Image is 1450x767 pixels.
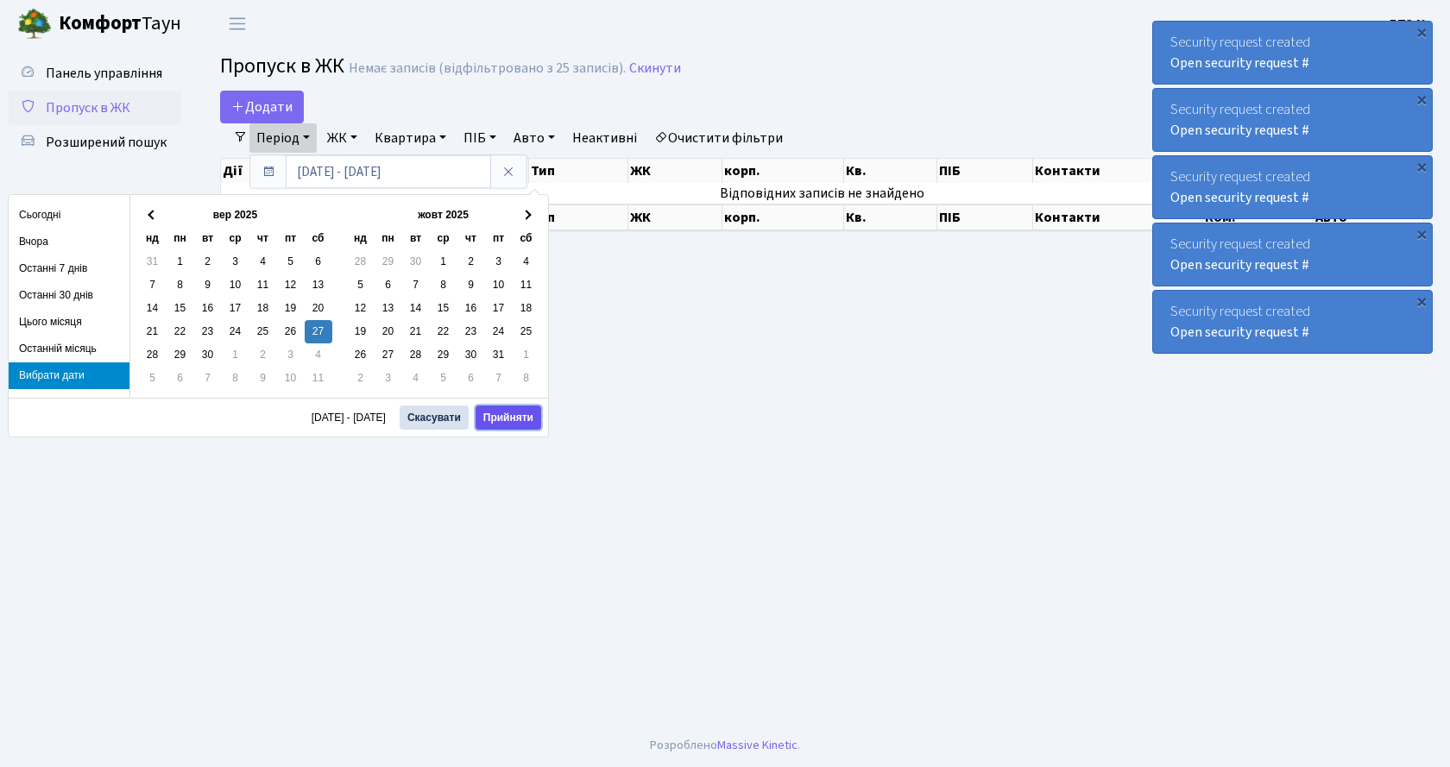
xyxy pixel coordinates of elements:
td: 22 [167,320,194,343]
div: Security request created [1153,89,1432,151]
td: 26 [277,320,305,343]
td: 2 [347,367,375,390]
li: Сьогодні [9,202,129,229]
th: вт [194,227,222,250]
td: 22 [430,320,457,343]
td: 11 [513,273,540,297]
th: Дії [221,159,322,183]
a: Очистити фільтри [647,123,790,153]
td: 2 [194,250,222,273]
div: × [1413,292,1430,310]
th: сб [305,227,332,250]
a: Open security request # [1170,188,1309,207]
th: вт [402,227,430,250]
td: 5 [430,367,457,390]
td: 5 [277,250,305,273]
th: Контакти [1033,159,1203,183]
th: жовт 2025 [375,204,513,227]
th: ср [222,227,249,250]
td: 30 [402,250,430,273]
td: 29 [167,343,194,367]
td: 3 [222,250,249,273]
b: ДП3 К. [1387,15,1429,34]
span: [DATE] - [DATE] [312,412,393,423]
td: 28 [347,250,375,273]
td: 6 [375,273,402,297]
td: 8 [513,367,540,390]
span: Пропуск в ЖК [46,98,130,117]
th: сб [513,227,540,250]
td: 31 [139,250,167,273]
li: Цього місяця [9,309,129,336]
span: Додати [231,97,293,116]
td: 27 [375,343,402,367]
th: ЖК [628,204,722,230]
td: 27 [305,320,332,343]
span: Панель управління [46,64,162,83]
td: 11 [305,367,332,390]
td: 2 [457,250,485,273]
div: × [1413,158,1430,175]
td: 28 [402,343,430,367]
th: Тип [529,204,628,230]
div: Security request created [1153,156,1432,218]
div: Security request created [1153,223,1432,286]
a: Додати [220,91,304,123]
td: 6 [305,250,332,273]
td: 19 [277,297,305,320]
div: × [1413,225,1430,242]
li: Останні 30 днів [9,282,129,309]
div: Security request created [1153,22,1432,84]
td: 20 [305,297,332,320]
th: пт [485,227,513,250]
td: 3 [485,250,513,273]
td: 24 [485,320,513,343]
th: ср [430,227,457,250]
td: 6 [167,367,194,390]
span: Таун [59,9,181,39]
td: 7 [485,367,513,390]
th: Тип [529,159,628,183]
td: 30 [457,343,485,367]
td: 10 [485,273,513,297]
td: 1 [513,343,540,367]
th: нд [139,227,167,250]
td: 14 [139,297,167,320]
a: Розширений пошук [9,125,181,160]
td: 8 [430,273,457,297]
td: Відповідних записів не знайдено [221,183,1424,204]
th: нд [347,227,375,250]
td: 17 [485,297,513,320]
button: Переключити навігацію [216,9,259,38]
td: 6 [457,367,485,390]
td: 7 [402,273,430,297]
td: 1 [167,250,194,273]
th: Кв. [844,204,937,230]
td: 4 [513,250,540,273]
span: Розширений пошук [46,133,167,152]
td: 8 [222,367,249,390]
td: 21 [139,320,167,343]
a: Open security request # [1170,53,1309,72]
td: 1 [430,250,457,273]
td: 13 [375,297,402,320]
td: 4 [402,367,430,390]
td: 29 [430,343,457,367]
td: 9 [457,273,485,297]
td: 3 [375,367,402,390]
th: ЖК [628,159,722,183]
a: ДП3 К. [1387,14,1429,35]
td: 11 [249,273,277,297]
td: 30 [194,343,222,367]
th: Кв. [844,159,937,183]
a: Скинути [629,60,681,77]
button: Прийняти [476,406,541,430]
td: 24 [222,320,249,343]
td: 7 [139,273,167,297]
td: 29 [375,250,402,273]
td: 9 [194,273,222,297]
td: 17 [222,297,249,320]
td: 9 [249,367,277,390]
a: Пропуск в ЖК [9,91,181,125]
a: Квартира [368,123,453,153]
